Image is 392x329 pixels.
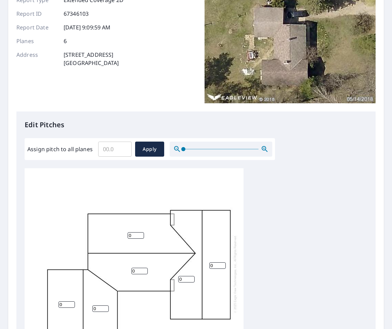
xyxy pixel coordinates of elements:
p: 67346103 [64,10,89,18]
p: Address [16,51,57,67]
input: 00.0 [98,140,132,159]
p: 6 [64,37,67,45]
label: Assign pitch to all planes [27,145,93,153]
p: Report ID [16,10,57,18]
span: Apply [141,145,159,154]
p: [DATE] 9:09:59 AM [64,23,111,31]
button: Apply [135,142,164,157]
p: Planes [16,37,57,45]
p: [STREET_ADDRESS] [GEOGRAPHIC_DATA] [64,51,119,67]
p: Edit Pitches [25,120,367,130]
p: Report Date [16,23,57,31]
